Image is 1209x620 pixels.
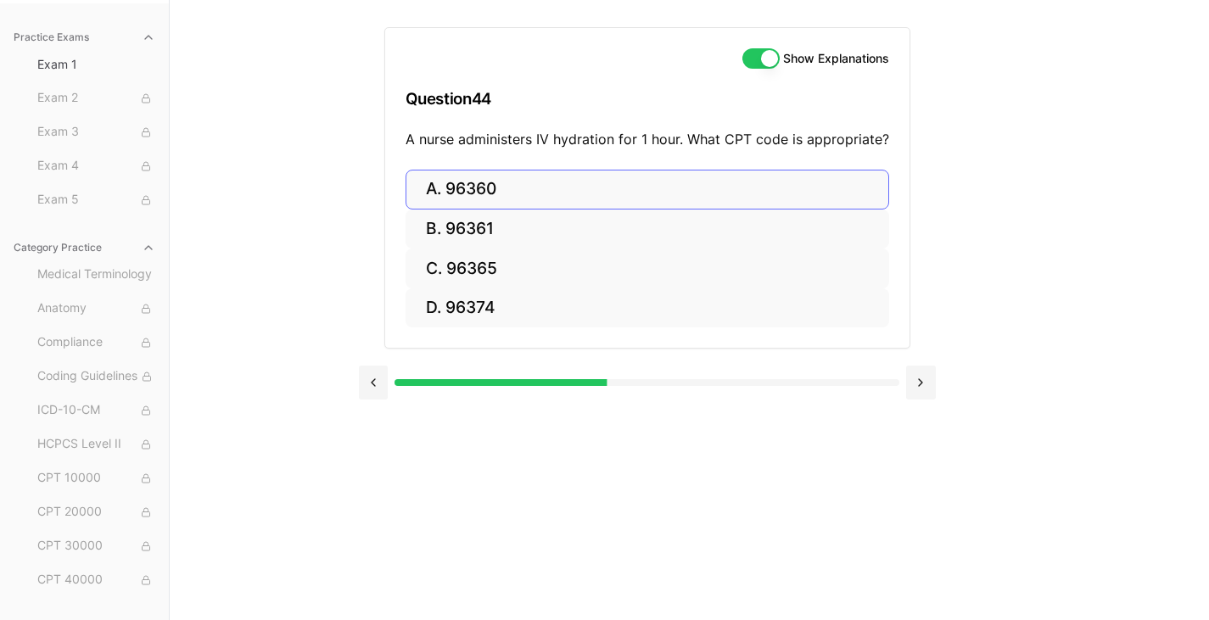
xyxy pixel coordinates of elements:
[37,333,155,352] span: Compliance
[37,503,155,522] span: CPT 20000
[37,537,155,556] span: CPT 30000
[37,469,155,488] span: CPT 10000
[31,295,162,322] button: Anatomy
[406,249,889,288] button: C. 96365
[37,123,155,142] span: Exam 3
[37,157,155,176] span: Exam 4
[37,435,155,454] span: HCPCS Level II
[31,567,162,594] button: CPT 40000
[37,56,155,73] span: Exam 1
[31,51,162,78] button: Exam 1
[31,363,162,390] button: Coding Guidelines
[7,24,162,51] button: Practice Exams
[31,85,162,112] button: Exam 2
[406,170,889,209] button: A. 96360
[31,261,162,288] button: Medical Terminology
[31,499,162,526] button: CPT 20000
[37,265,155,284] span: Medical Terminology
[783,53,889,64] label: Show Explanations
[31,329,162,356] button: Compliance
[37,367,155,386] span: Coding Guidelines
[406,209,889,249] button: B. 96361
[406,74,889,124] h3: Question 44
[31,153,162,180] button: Exam 4
[37,571,155,589] span: CPT 40000
[37,401,155,420] span: ICD-10-CM
[31,465,162,492] button: CPT 10000
[37,89,155,108] span: Exam 2
[7,234,162,261] button: Category Practice
[31,119,162,146] button: Exam 3
[37,191,155,209] span: Exam 5
[406,288,889,328] button: D. 96374
[31,187,162,214] button: Exam 5
[37,299,155,318] span: Anatomy
[31,533,162,560] button: CPT 30000
[31,431,162,458] button: HCPCS Level II
[406,129,889,149] p: A nurse administers IV hydration for 1 hour. What CPT code is appropriate?
[31,397,162,424] button: ICD-10-CM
